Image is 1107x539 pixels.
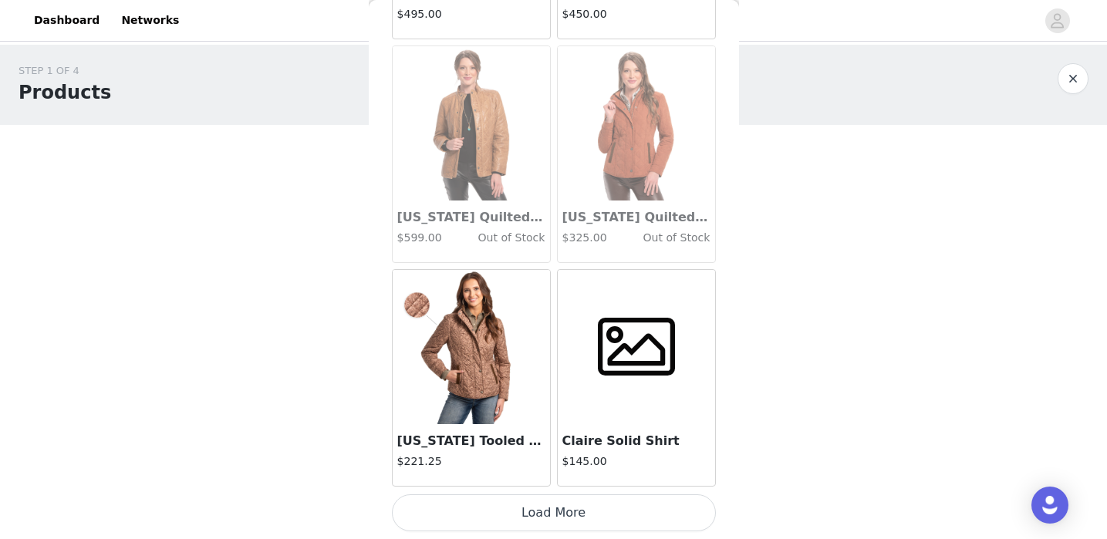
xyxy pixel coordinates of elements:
[397,6,545,22] h4: $495.00
[397,432,545,450] h3: [US_STATE] Tooled Quilted Nylon Jacket
[397,453,545,470] h4: $221.25
[397,230,447,246] h4: $599.00
[19,79,111,106] h1: Products
[562,6,710,22] h4: $450.00
[397,208,545,227] h3: [US_STATE] Quilted Leather Jacket
[394,46,548,200] img: Georgia Quilted Leather Jacket
[1050,8,1065,33] div: avatar
[1031,487,1068,524] div: Open Intercom Messenger
[559,46,714,200] img: Georgia Quilted Microsuede Jacket
[25,3,109,38] a: Dashboard
[392,494,716,531] button: Load More
[562,230,612,246] h4: $325.00
[394,270,548,424] img: Georgia Tooled Quilted Nylon Jacket
[612,230,710,246] h4: Out of Stock
[562,208,710,227] h3: [US_STATE] Quilted Microsuede Jacket
[112,3,188,38] a: Networks
[562,432,710,450] h3: Claire Solid Shirt
[562,453,710,470] h4: $145.00
[447,230,545,246] h4: Out of Stock
[19,63,111,79] div: STEP 1 OF 4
